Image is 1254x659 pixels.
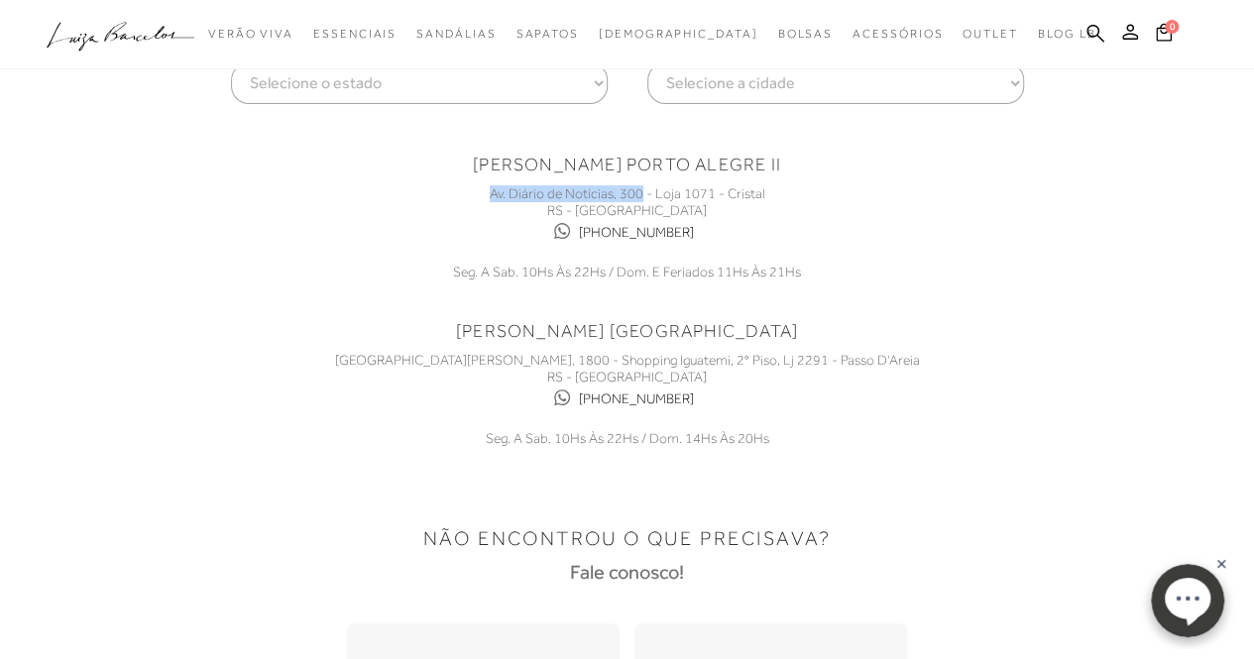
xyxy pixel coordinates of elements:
[599,16,758,53] a: noSubCategoriesText
[453,264,801,279] span: Seg. A Sab. 10Hs Às 22Hs / Dom. E Feriados 11Hs Às 21Hs
[579,224,694,241] a: [PHONE_NUMBER]
[313,27,397,41] span: Essenciais
[486,430,769,446] span: Seg. A Sab. 10Hs Às 22Hs / Dom. 14Hs Às 20Hs
[599,27,758,41] span: [DEMOGRAPHIC_DATA]
[416,16,496,53] a: categoryNavScreenReaderText
[853,27,943,41] span: Acessórios
[1038,16,1095,53] a: BLOG LB
[832,352,920,368] span: - Passo D'Areia
[335,352,575,368] span: [GEOGRAPHIC_DATA][PERSON_NAME],
[423,526,832,550] h1: NÃO ENCONTROU O QUE PRECISAVA?
[963,27,1018,41] span: Outlet
[313,16,397,53] a: categoryNavScreenReaderText
[578,352,610,368] span: 1800
[1150,22,1178,49] button: 0
[490,185,617,201] span: Av. Diário de Notícias,
[456,321,798,341] span: [PERSON_NAME] [GEOGRAPHIC_DATA]
[570,560,684,584] h3: Fale conosco!
[515,16,578,53] a: categoryNavScreenReaderText
[719,185,765,201] span: - Cristal
[579,390,694,407] a: [PHONE_NUMBER]
[1165,20,1179,34] span: 0
[620,185,643,201] span: 300
[613,352,829,368] span: - Shopping Iguatemi, 2° Piso, Lj 2291
[515,27,578,41] span: Sapatos
[1038,27,1095,41] span: BLOG LB
[777,16,833,53] a: categoryNavScreenReaderText
[853,16,943,53] a: categoryNavScreenReaderText
[416,27,496,41] span: Sandálias
[547,202,707,218] span: RS - [GEOGRAPHIC_DATA]
[208,27,293,41] span: Verão Viva
[646,185,716,201] span: - Loja 1071
[777,27,833,41] span: Bolsas
[547,369,707,384] span: RS - [GEOGRAPHIC_DATA]
[208,16,293,53] a: categoryNavScreenReaderText
[963,16,1018,53] a: categoryNavScreenReaderText
[473,155,781,174] span: [PERSON_NAME] PORTO ALEGRE II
